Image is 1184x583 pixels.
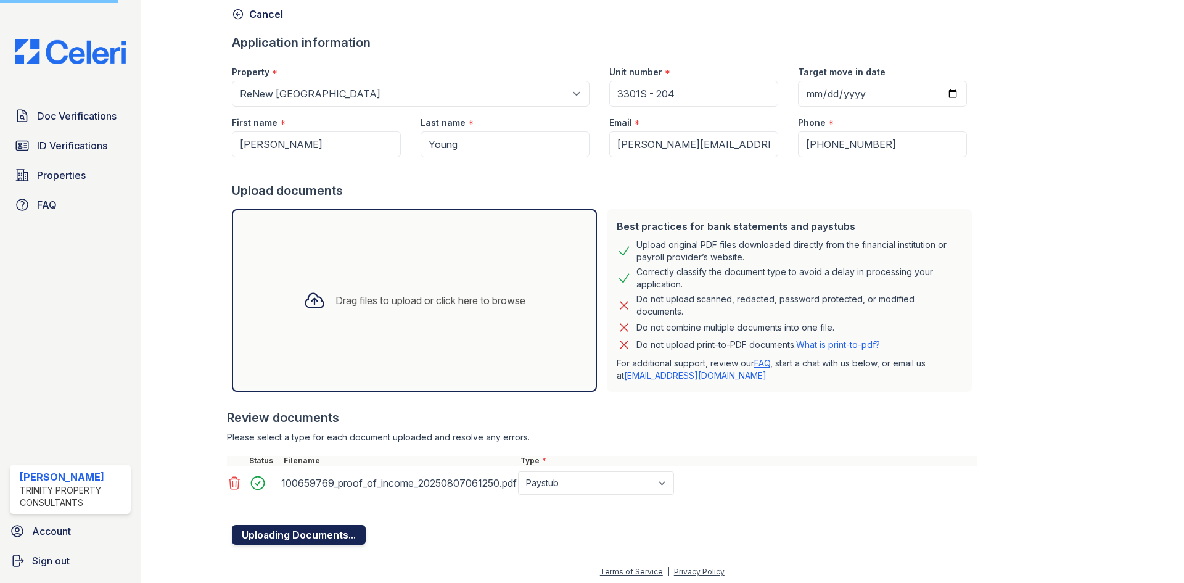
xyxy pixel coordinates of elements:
div: Application information [232,34,977,51]
label: Property [232,66,269,78]
a: What is print-to-pdf? [796,339,880,350]
p: For additional support, review our , start a chat with us below, or email us at [617,357,962,382]
a: Properties [10,163,131,188]
div: Status [247,456,281,466]
span: Sign out [32,553,70,568]
div: Drag files to upload or click here to browse [335,293,525,308]
p: Do not upload print-to-PDF documents. [636,339,880,351]
span: ID Verifications [37,138,107,153]
label: Last name [421,117,466,129]
a: Sign out [5,548,136,573]
div: Correctly classify the document type to avoid a delay in processing your application. [636,266,962,291]
div: Do not combine multiple documents into one file. [636,320,834,335]
div: Best practices for bank statements and paystubs [617,219,962,234]
span: Doc Verifications [37,109,117,123]
label: Unit number [609,66,662,78]
div: Filename [281,456,518,466]
a: FAQ [754,358,770,368]
a: FAQ [10,192,131,217]
span: FAQ [37,197,57,212]
a: Cancel [232,7,283,22]
a: ID Verifications [10,133,131,158]
div: [PERSON_NAME] [20,469,126,484]
a: Privacy Policy [674,567,725,576]
div: | [667,567,670,576]
div: Upload original PDF files downloaded directly from the financial institution or payroll provider’... [636,239,962,263]
div: Review documents [227,409,977,426]
label: Email [609,117,632,129]
label: Target move in date [798,66,886,78]
div: Trinity Property Consultants [20,484,126,509]
label: Phone [798,117,826,129]
a: Doc Verifications [10,104,131,128]
img: CE_Logo_Blue-a8612792a0a2168367f1c8372b55b34899dd931a85d93a1a3d3e32e68fde9ad4.png [5,39,136,64]
a: Account [5,519,136,544]
span: Account [32,524,71,539]
span: Properties [37,168,86,183]
button: Uploading Documents... [232,525,366,545]
div: Upload documents [232,182,977,199]
a: [EMAIL_ADDRESS][DOMAIN_NAME] [624,370,767,381]
div: Type [518,456,977,466]
a: Terms of Service [600,567,663,576]
div: 100659769_proof_of_income_20250807061250.pdf [281,473,513,493]
div: Please select a type for each document uploaded and resolve any errors. [227,431,977,444]
label: First name [232,117,277,129]
div: Do not upload scanned, redacted, password protected, or modified documents. [636,293,962,318]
